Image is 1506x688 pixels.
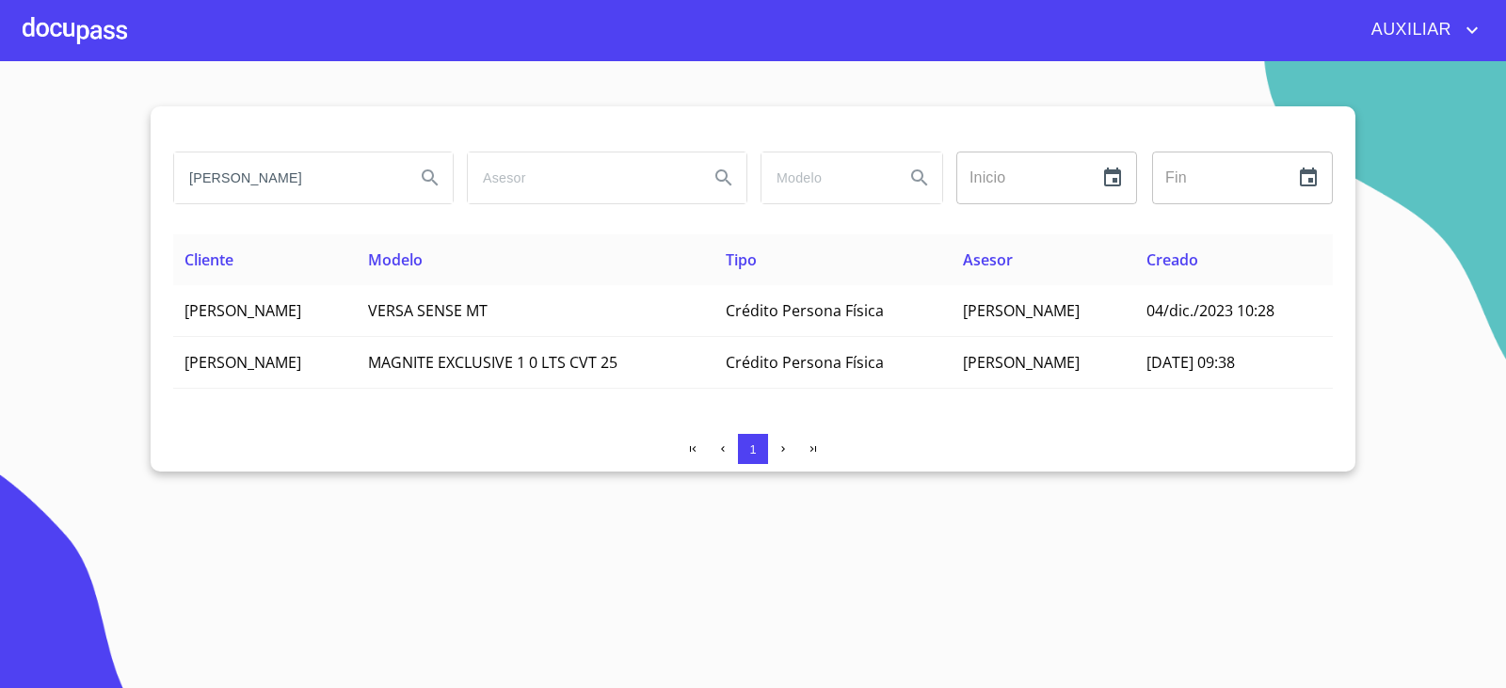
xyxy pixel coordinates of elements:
[738,434,768,464] button: 1
[749,442,756,456] span: 1
[726,300,884,321] span: Crédito Persona Física
[184,352,301,373] span: [PERSON_NAME]
[963,300,1080,321] span: [PERSON_NAME]
[184,249,233,270] span: Cliente
[468,152,694,203] input: search
[726,249,757,270] span: Tipo
[761,152,889,203] input: search
[726,352,884,373] span: Crédito Persona Física
[368,300,488,321] span: VERSA SENSE MT
[1146,249,1198,270] span: Creado
[963,352,1080,373] span: [PERSON_NAME]
[184,300,301,321] span: [PERSON_NAME]
[408,155,453,200] button: Search
[1146,300,1274,321] span: 04/dic./2023 10:28
[174,152,400,203] input: search
[897,155,942,200] button: Search
[1357,15,1461,45] span: AUXILIAR
[1357,15,1483,45] button: account of current user
[701,155,746,200] button: Search
[1146,352,1235,373] span: [DATE] 09:38
[368,352,617,373] span: MAGNITE EXCLUSIVE 1 0 LTS CVT 25
[963,249,1013,270] span: Asesor
[368,249,423,270] span: Modelo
